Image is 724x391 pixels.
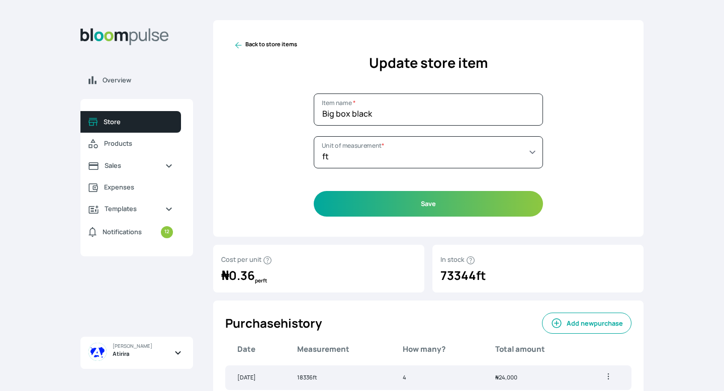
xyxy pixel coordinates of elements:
[233,53,623,73] h2: Update store item
[495,373,499,381] span: ₦
[391,365,483,390] td: 4
[80,111,181,133] a: Store
[225,314,322,332] h2: Purchase history
[103,227,142,237] span: Notifications
[440,266,636,284] h2: 73344 ft
[403,344,445,355] b: How many?
[542,313,631,334] button: Add newpurchase
[80,20,193,379] aside: Sidebar
[80,220,181,244] a: Notifications12
[80,69,193,91] a: Overview
[297,344,349,355] b: Measurement
[285,365,391,390] td: 18336ft
[80,28,169,45] img: Bloom Logo
[440,253,636,266] p: In stock
[495,373,517,381] span: 24,000
[221,253,416,266] p: Cost per unit
[80,198,181,220] a: Templates
[104,117,173,127] span: Store
[495,344,545,355] b: Total amount
[237,344,255,355] b: Date
[103,75,185,85] span: Overview
[105,204,157,214] span: Templates
[80,155,181,176] a: Sales
[105,161,157,170] span: Sales
[225,365,285,390] td: [DATE]
[104,182,173,192] span: Expenses
[80,133,181,155] a: Products
[255,277,267,284] small: per ft
[161,226,173,238] small: 12
[80,176,181,198] a: Expenses
[314,191,543,217] button: Save
[104,139,173,148] span: Products
[113,350,129,358] span: Atirira
[113,343,152,350] span: [PERSON_NAME]
[221,267,229,283] span: ₦
[233,40,297,50] a: Back to store items
[221,267,255,283] span: 0.36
